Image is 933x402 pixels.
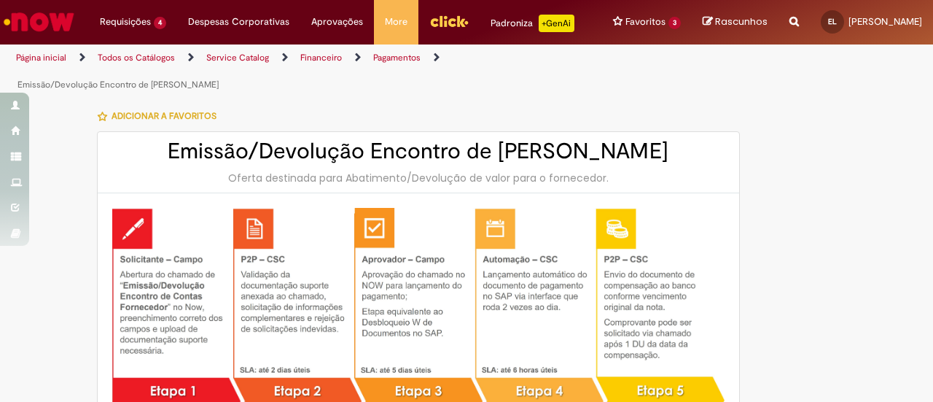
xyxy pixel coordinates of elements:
[98,52,175,63] a: Todos os Catálogos
[206,52,269,63] a: Service Catalog
[311,15,363,29] span: Aprovações
[112,110,216,122] span: Adicionar a Favoritos
[300,52,342,63] a: Financeiro
[97,101,225,131] button: Adicionar a Favoritos
[539,15,574,32] p: +GenAi
[429,10,469,32] img: click_logo_yellow_360x200.png
[154,17,166,29] span: 4
[828,17,837,26] span: EL
[112,171,725,185] div: Oferta destinada para Abatimento/Devolução de valor para o fornecedor.
[385,15,407,29] span: More
[625,15,665,29] span: Favoritos
[11,45,611,98] ul: Trilhas de página
[491,15,574,32] div: Padroniza
[17,79,219,90] a: Emissão/Devolução Encontro de [PERSON_NAME]
[848,15,922,28] span: [PERSON_NAME]
[668,17,681,29] span: 3
[100,15,151,29] span: Requisições
[16,52,66,63] a: Página inicial
[112,139,725,163] h2: Emissão/Devolução Encontro de [PERSON_NAME]
[1,7,77,36] img: ServiceNow
[715,15,768,28] span: Rascunhos
[188,15,289,29] span: Despesas Corporativas
[703,15,768,29] a: Rascunhos
[373,52,421,63] a: Pagamentos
